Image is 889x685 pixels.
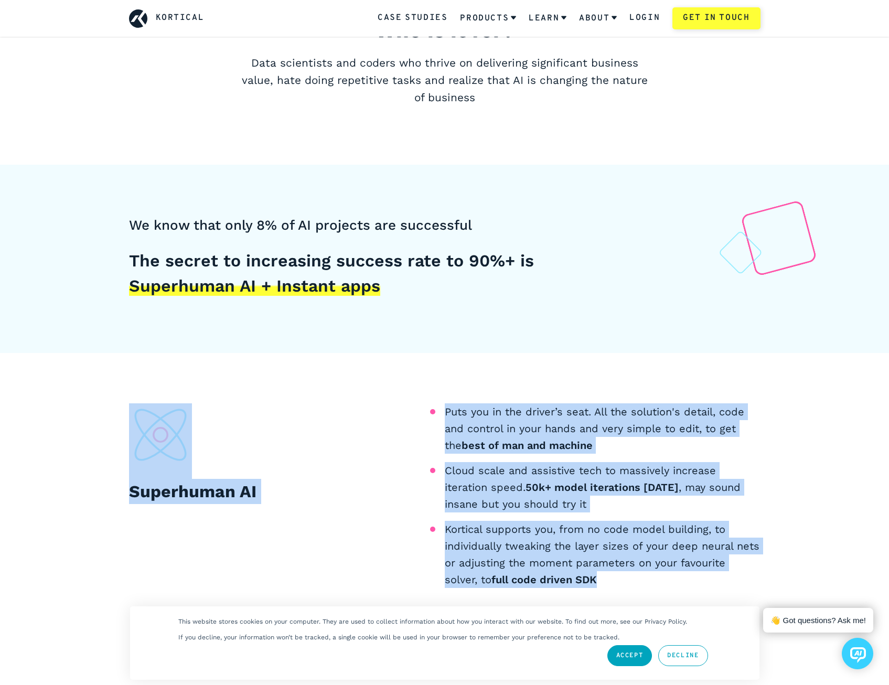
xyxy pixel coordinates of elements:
[491,573,597,586] b: full code driven SDK
[129,215,601,236] h4: We know that only 8% of AI projects are successful
[178,634,619,641] p: If you decline, your information won’t be tracked, a single cookie will be used in your browser t...
[156,12,205,25] a: Kortical
[378,12,447,25] a: Case Studies
[717,230,763,275] img: background diamond pattern blue small
[607,645,652,666] a: Accept
[672,7,760,29] a: Get in touch
[445,521,761,588] li: Kortical supports you, from no code model building, to individually tweaking the layer sizes of y...
[235,55,655,107] p: Data scientists and coders who thrive on delivering significant business value, hate doing repeti...
[129,403,192,466] img: section-icon
[178,618,687,625] p: This website stores cookies on your computer. They are used to collect information about how you ...
[129,248,601,298] h5: The secret to increasing success rate to 90%+ is
[445,403,761,454] li: Puts you in the driver’s seat. All the solution's detail, code and control in your hands and very...
[460,5,516,32] a: Products
[629,12,660,25] a: Login
[741,200,818,277] img: background diamond pattern big
[129,479,445,504] h2: Superhuman AI
[658,645,708,666] a: Decline
[445,462,761,512] li: Cloud scale and assistive tech to massively increase iteration speed. , may sound insane but you ...
[462,439,593,452] b: best of man and machine
[579,5,617,32] a: About
[129,276,380,296] span: Superhuman AI + Instant apps
[526,481,679,494] b: 50k+ model iterations [DATE]
[529,5,566,32] a: Learn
